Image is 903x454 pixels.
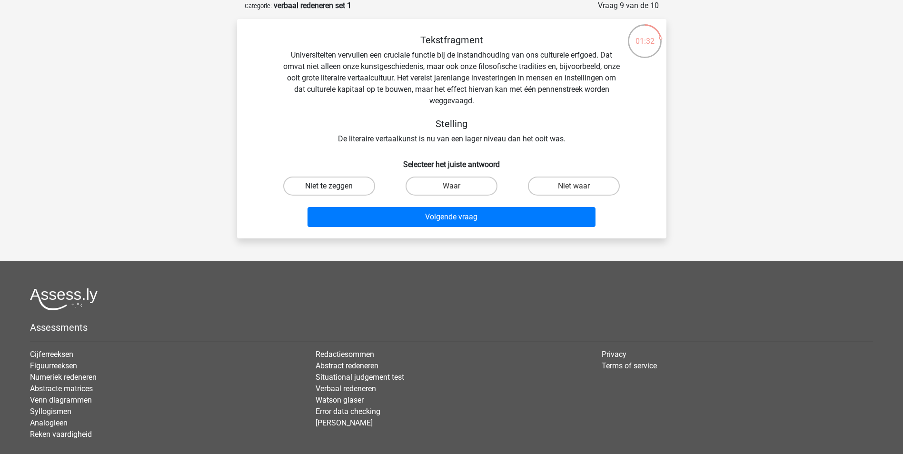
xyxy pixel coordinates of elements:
a: Cijferreeksen [30,350,73,359]
a: Venn diagrammen [30,395,92,405]
a: Abstracte matrices [30,384,93,393]
a: Reken vaardigheid [30,430,92,439]
small: Categorie: [245,2,272,10]
a: Watson glaser [316,395,364,405]
label: Waar [406,177,497,196]
a: Verbaal redeneren [316,384,376,393]
div: 01:32 [627,23,663,47]
a: Abstract redeneren [316,361,378,370]
a: [PERSON_NAME] [316,418,373,427]
a: Analogieen [30,418,68,427]
a: Numeriek redeneren [30,373,97,382]
h5: Tekstfragment [283,34,621,46]
label: Niet waar [528,177,620,196]
button: Volgende vraag [308,207,595,227]
a: Syllogismen [30,407,71,416]
h5: Stelling [283,118,621,129]
strong: verbaal redeneren set 1 [274,1,351,10]
img: Assessly logo [30,288,98,310]
h6: Selecteer het juiste antwoord [252,152,651,169]
a: Situational judgement test [316,373,404,382]
a: Privacy [602,350,626,359]
label: Niet te zeggen [283,177,375,196]
h5: Assessments [30,322,873,333]
a: Figuurreeksen [30,361,77,370]
a: Terms of service [602,361,657,370]
div: Universiteiten vervullen een cruciale functie bij de instandhouding van ons culturele erfgoed. Da... [252,34,651,145]
a: Error data checking [316,407,380,416]
a: Redactiesommen [316,350,374,359]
